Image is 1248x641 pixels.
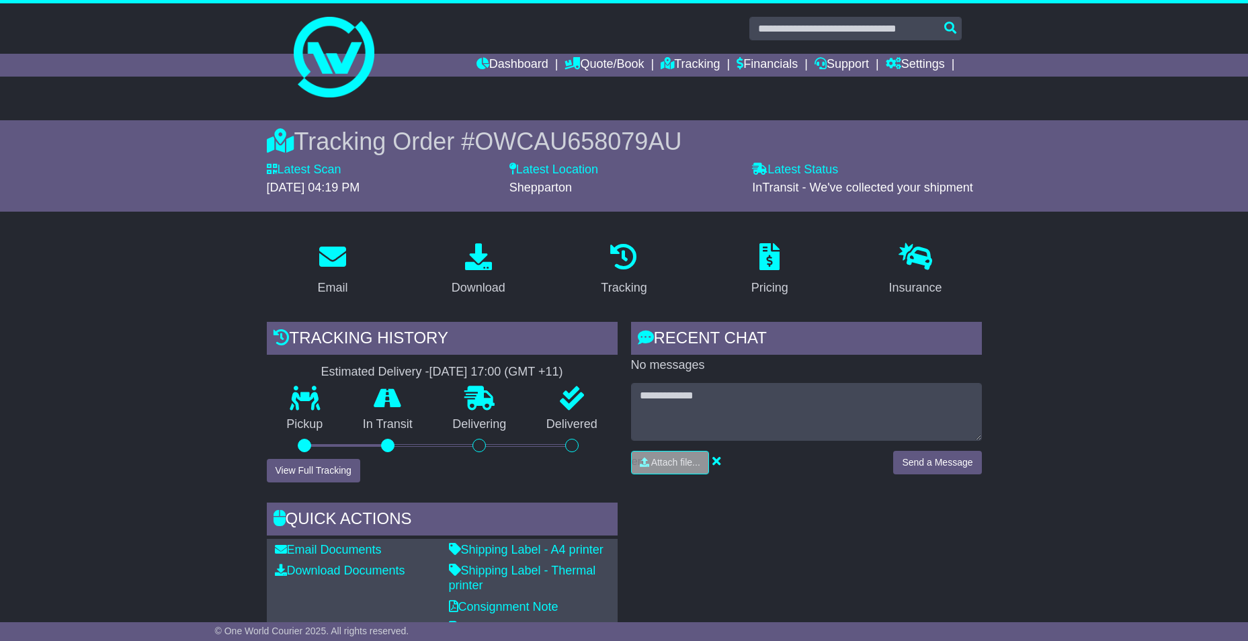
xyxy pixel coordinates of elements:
[526,417,618,432] p: Delivered
[267,365,618,380] div: Estimated Delivery -
[449,600,558,613] a: Consignment Note
[474,128,681,155] span: OWCAU658079AU
[267,459,360,482] button: View Full Tracking
[275,564,405,577] a: Download Documents
[476,54,548,77] a: Dashboard
[631,322,982,358] div: RECENT CHAT
[815,54,869,77] a: Support
[449,543,604,556] a: Shipping Label - A4 printer
[267,503,618,539] div: Quick Actions
[752,181,973,194] span: InTransit - We've collected your shipment
[343,417,433,432] p: In Transit
[661,54,720,77] a: Tracking
[751,279,788,297] div: Pricing
[267,417,343,432] p: Pickup
[267,181,360,194] span: [DATE] 04:19 PM
[592,239,655,302] a: Tracking
[275,543,382,556] a: Email Documents
[267,322,618,358] div: Tracking history
[631,358,982,373] p: No messages
[443,239,514,302] a: Download
[509,181,572,194] span: Shepparton
[886,54,945,77] a: Settings
[449,621,580,634] a: Original Address Label
[317,279,347,297] div: Email
[601,279,647,297] div: Tracking
[429,365,563,380] div: [DATE] 17:00 (GMT +11)
[889,279,942,297] div: Insurance
[433,417,527,432] p: Delivering
[880,239,951,302] a: Insurance
[893,451,981,474] button: Send a Message
[737,54,798,77] a: Financials
[449,564,596,592] a: Shipping Label - Thermal printer
[267,163,341,177] label: Latest Scan
[267,127,982,156] div: Tracking Order #
[565,54,644,77] a: Quote/Book
[215,626,409,636] span: © One World Courier 2025. All rights reserved.
[308,239,356,302] a: Email
[452,279,505,297] div: Download
[743,239,797,302] a: Pricing
[752,163,838,177] label: Latest Status
[509,163,598,177] label: Latest Location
